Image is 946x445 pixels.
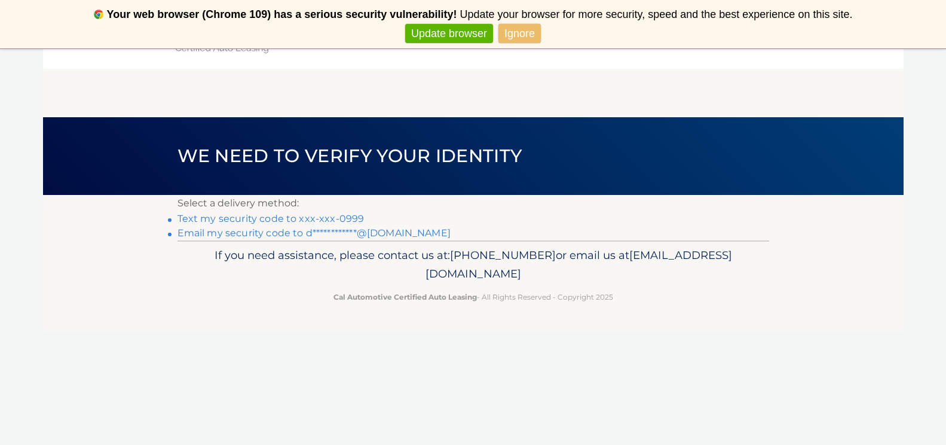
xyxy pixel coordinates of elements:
[405,24,493,44] a: Update browser
[107,8,457,20] b: Your web browser (Chrome 109) has a serious security vulnerability!
[177,145,522,167] span: We need to verify your identity
[333,292,477,301] strong: Cal Automotive Certified Auto Leasing
[498,24,541,44] a: Ignore
[185,291,761,303] p: - All Rights Reserved - Copyright 2025
[177,213,365,224] a: Text my security code to xxx-xxx-0999
[185,246,761,284] p: If you need assistance, please contact us at: or email us at
[177,195,769,212] p: Select a delivery method:
[450,248,556,262] span: [PHONE_NUMBER]
[460,8,852,20] span: Update your browser for more security, speed and the best experience on this site.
